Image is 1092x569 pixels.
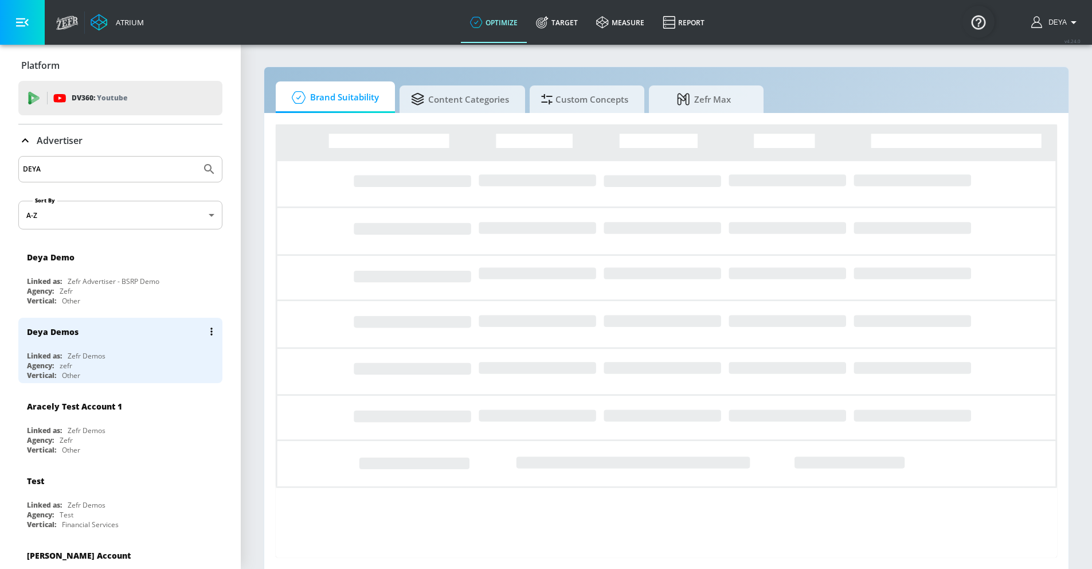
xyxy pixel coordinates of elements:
[18,392,222,458] div: Aracely Test Account 1Linked as:Zefr DemosAgency:ZefrVertical:Other
[541,85,628,113] span: Custom Concepts
[461,2,527,43] a: optimize
[27,435,54,445] div: Agency:
[68,351,105,361] div: Zefr Demos
[111,17,144,28] div: Atrium
[1031,15,1081,29] button: Deya
[62,445,80,455] div: Other
[97,92,127,104] p: Youtube
[27,445,56,455] div: Vertical:
[68,276,159,286] div: Zefr Advertiser - BSRP Demo
[27,550,131,561] div: [PERSON_NAME] Account
[527,2,587,43] a: Target
[27,520,56,529] div: Vertical:
[27,326,79,337] div: Deya Demos
[18,318,222,383] div: Deya DemosLinked as:Zefr DemosAgency:zefrVertical:Other
[18,49,222,81] div: Platform
[18,201,222,229] div: A-Z
[18,467,222,532] div: TestLinked as:Zefr DemosAgency:TestVertical:Financial Services
[27,296,56,306] div: Vertical:
[27,401,122,412] div: Aracely Test Account 1
[27,276,62,286] div: Linked as:
[18,81,222,115] div: DV360: Youtube
[21,59,60,72] p: Platform
[60,361,72,371] div: zefr
[287,84,379,111] span: Brand Suitability
[27,500,62,510] div: Linked as:
[91,14,144,31] a: Atrium
[60,286,73,296] div: Zefr
[27,510,54,520] div: Agency:
[587,2,653,43] a: measure
[18,243,222,309] div: Deya DemoLinked as:Zefr Advertiser - BSRP DemoAgency:ZefrVertical:Other
[72,92,127,104] p: DV360:
[23,162,197,177] input: Search by name
[68,500,105,510] div: Zefr Demos
[1044,18,1067,26] span: login as: deya.mansell@zefr.com
[197,157,222,182] button: Submit Search
[27,476,44,486] div: Test
[27,361,54,371] div: Agency:
[653,2,714,43] a: Report
[68,426,105,435] div: Zefr Demos
[62,520,119,529] div: Financial Services
[1064,38,1081,44] span: v 4.24.0
[27,351,62,361] div: Linked as:
[27,252,75,263] div: Deya Demo
[62,371,80,380] div: Other
[27,426,62,435] div: Linked as:
[27,286,54,296] div: Agency:
[27,371,56,380] div: Vertical:
[18,124,222,157] div: Advertiser
[37,134,83,147] p: Advertiser
[660,85,747,113] span: Zefr Max
[62,296,80,306] div: Other
[33,197,57,204] label: Sort By
[962,6,995,38] button: Open Resource Center
[411,85,509,113] span: Content Categories
[60,435,73,445] div: Zefr
[60,510,73,520] div: Test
